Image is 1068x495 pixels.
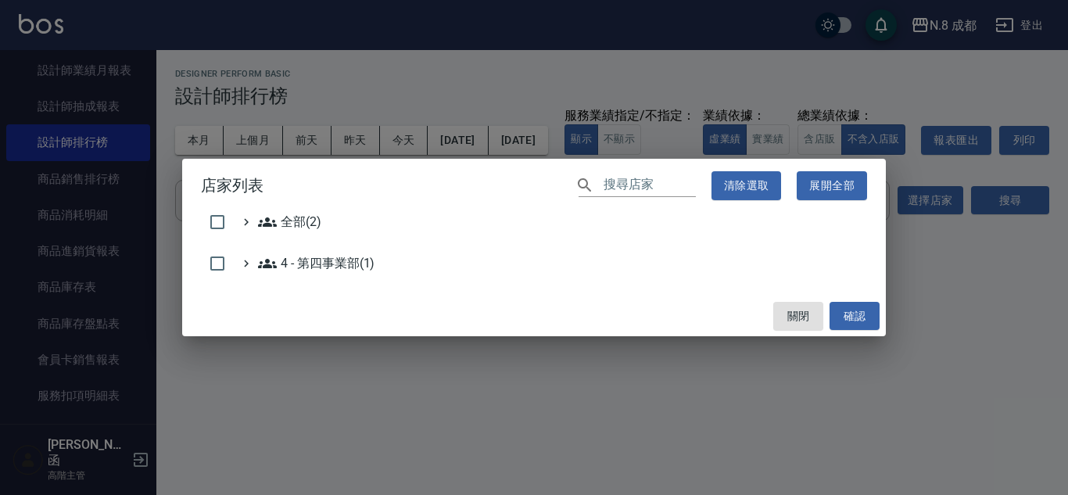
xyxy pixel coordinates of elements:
[797,171,867,200] button: 展開全部
[773,302,823,331] button: 關閉
[830,302,880,331] button: 確認
[711,171,782,200] button: 清除選取
[604,174,696,197] input: 搜尋店家
[258,254,375,273] span: 4 - 第四事業部(1)
[182,159,886,213] h2: 店家列表
[258,213,321,231] span: 全部(2)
